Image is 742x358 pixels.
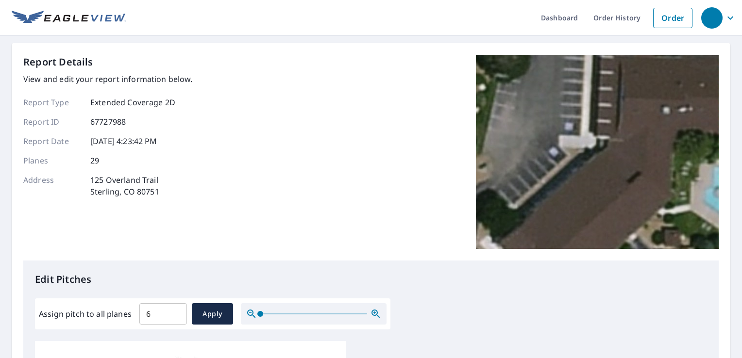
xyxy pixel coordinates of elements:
[23,135,82,147] p: Report Date
[23,174,82,197] p: Address
[23,97,82,108] p: Report Type
[139,300,187,327] input: 00.0
[90,155,99,166] p: 29
[12,11,126,25] img: EV Logo
[653,8,692,28] a: Order
[90,135,157,147] p: [DATE] 4:23:42 PM
[192,303,233,325] button: Apply
[23,155,82,166] p: Planes
[476,55,719,249] img: Top image
[23,73,193,85] p: View and edit your report information below.
[90,116,126,128] p: 67727988
[200,308,225,320] span: Apply
[90,174,159,197] p: 125 Overland Trail Sterling, CO 80751
[39,308,132,320] label: Assign pitch to all planes
[23,55,93,69] p: Report Details
[90,97,175,108] p: Extended Coverage 2D
[35,272,707,287] p: Edit Pitches
[23,116,82,128] p: Report ID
